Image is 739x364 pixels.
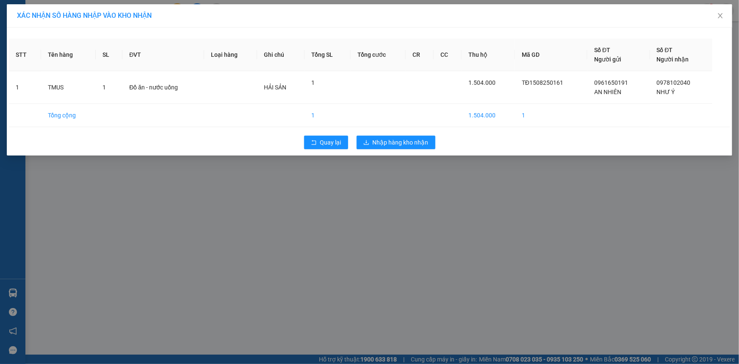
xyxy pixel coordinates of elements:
th: SL [96,39,122,71]
th: CC [434,39,462,71]
span: 0978102040 [657,79,691,86]
span: Người nhận [657,56,689,63]
th: Tổng cước [351,39,406,71]
td: 1 [515,104,587,127]
th: ĐVT [122,39,204,71]
th: Tổng SL [304,39,351,71]
td: TMUS [41,71,96,104]
span: close [717,12,724,19]
th: Thu hộ [462,39,515,71]
span: NHƯ Ý [657,89,675,95]
span: download [363,139,369,146]
span: Số ĐT [657,47,673,53]
button: downloadNhập hàng kho nhận [357,136,435,149]
th: Tên hàng [41,39,96,71]
span: XÁC NHẬN SỐ HÀNG NHẬP VÀO KHO NHẬN [17,11,152,19]
span: 1 [102,84,106,91]
span: Số ĐT [594,47,610,53]
button: Close [709,4,732,28]
span: Quay lại [320,138,341,147]
th: Loại hàng [204,39,257,71]
span: 1 [311,79,315,86]
th: Mã GD [515,39,587,71]
td: 1.504.000 [462,104,515,127]
td: 1 [304,104,351,127]
span: rollback [311,139,317,146]
td: Đồ ăn - nước uống [122,71,204,104]
span: TĐ1508250161 [522,79,563,86]
span: Nhập hàng kho nhận [373,138,429,147]
span: 1.504.000 [468,79,495,86]
th: STT [9,39,41,71]
th: CR [406,39,434,71]
span: Người gửi [594,56,621,63]
th: Ghi chú [257,39,304,71]
span: HẢI SẢN [264,84,286,91]
span: 0961650191 [594,79,628,86]
td: Tổng cộng [41,104,96,127]
button: rollbackQuay lại [304,136,348,149]
span: AN NHIÊN [594,89,621,95]
td: 1 [9,71,41,104]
